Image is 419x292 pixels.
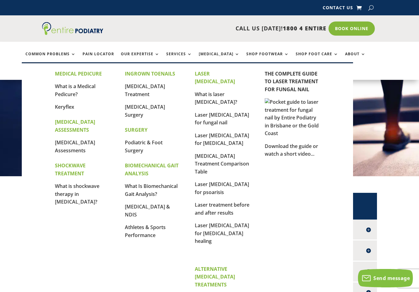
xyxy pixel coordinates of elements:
[265,98,320,138] img: Pocket guide to laser treatment for fungal nail by Entire Podiatry in Brisbane or the Gold Coast
[323,6,353,12] a: Contact Us
[55,103,74,110] a: Keryflex
[42,22,103,35] img: logo (1)
[246,52,289,65] a: Shop Footwear
[358,269,413,287] button: Send message
[55,139,95,154] a: [MEDICAL_DATA] Assessments
[125,162,179,177] strong: BIOMECHANICAL GAIT ANALYSIS
[25,52,76,65] a: Common Problems
[296,52,338,65] a: Shop Foot Care
[199,52,240,65] a: [MEDICAL_DATA]
[125,70,175,77] strong: INGROWN TOENAILS
[125,103,165,118] a: [MEDICAL_DATA] Surgery
[195,181,249,196] a: Laser [MEDICAL_DATA] for psoarisis
[195,153,249,175] a: [MEDICAL_DATA] Treatment Comparison Table
[345,52,366,65] a: About
[195,91,237,106] a: What is laser [MEDICAL_DATA]?
[265,143,318,158] a: Download the guide or watch a short video...
[125,224,166,239] a: Athletes & Sports Performance
[121,52,160,65] a: Our Expertise
[118,25,326,33] p: CALL US [DATE]!
[55,162,86,177] strong: SHOCKWAVE TREATMENT
[195,222,249,244] a: Laser [MEDICAL_DATA] for [MEDICAL_DATA] healing
[55,70,102,77] strong: MEDICAL PEDICURE
[55,183,99,205] a: What is shockwave therapy in [MEDICAL_DATA]?
[42,30,103,36] a: Entire Podiatry
[195,266,235,288] strong: ALTERNATIVE [MEDICAL_DATA] TREATMENTS
[83,52,114,65] a: Pain Locator
[125,83,165,98] a: [MEDICAL_DATA] Treatment
[125,203,170,218] a: [MEDICAL_DATA] & NDIS
[265,70,318,93] a: THE COMPLETE GUIDE TO LASER TREATMENT FOR FUNGAL NAIL
[329,21,375,36] a: Book Online
[125,183,178,197] a: What Is Biomechanical Gait Analysis?
[195,111,249,126] a: Laser [MEDICAL_DATA] for fungal nail
[373,275,410,282] span: Send message
[195,201,249,216] a: Laser treatment before and after results
[195,70,235,85] strong: LASER [MEDICAL_DATA]
[125,127,148,133] strong: SURGERY
[55,119,95,133] strong: [MEDICAL_DATA] ASSESSMENTS
[195,132,249,147] a: Laser [MEDICAL_DATA] for [MEDICAL_DATA]
[125,139,163,154] a: Podiatric & Foot Surgery
[166,52,192,65] a: Services
[283,25,326,32] span: 1800 4 ENTIRE
[55,83,95,98] a: What is a Medical Pedicure?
